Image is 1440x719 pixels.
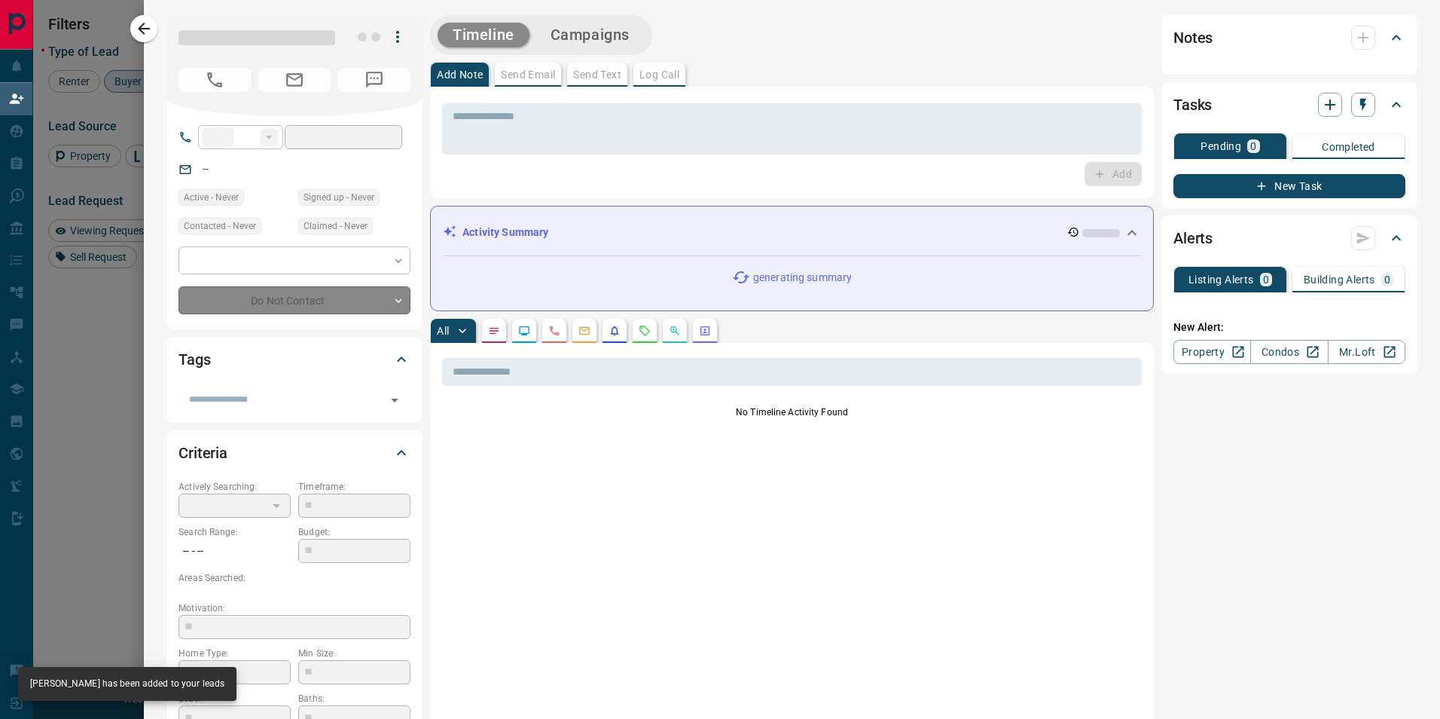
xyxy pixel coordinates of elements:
p: Pending [1201,141,1241,151]
div: Tags [178,341,410,378]
h2: Alerts [1173,226,1213,250]
p: Motivation: [178,601,410,615]
svg: Listing Alerts [609,325,621,337]
p: Baths: [298,692,410,705]
button: New Task [1173,174,1405,198]
p: Activity Summary [462,225,548,240]
p: Listing Alerts [1188,274,1254,285]
p: Areas Searched: [178,571,410,585]
p: Min Size: [298,647,410,660]
a: Condos [1250,340,1328,364]
p: 0 [1250,141,1256,151]
p: Home Type: [178,647,291,660]
span: No Number [178,68,251,92]
div: Tasks [1173,87,1405,123]
div: Activity Summary [443,219,1141,246]
p: Building Alerts [1304,274,1375,285]
h2: Tasks [1173,93,1212,117]
p: generating summary [753,270,852,286]
p: -- - -- [178,539,291,564]
svg: Opportunities [669,325,681,337]
span: Active - Never [184,190,239,205]
p: Actively Searching: [178,480,291,494]
p: Add Note [437,69,483,80]
div: [PERSON_NAME] has been added to your leads [30,672,224,696]
svg: Agent Actions [699,325,711,337]
span: No Number [338,68,410,92]
a: -- [203,163,209,175]
p: All [437,326,449,336]
svg: Requests [639,325,651,337]
span: Contacted - Never [184,219,256,234]
svg: Calls [548,325,560,337]
p: Budget: [298,525,410,539]
a: Property [1173,340,1251,364]
span: Signed up - Never [304,190,374,205]
p: 0 [1263,274,1269,285]
p: No Timeline Activity Found [442,405,1142,419]
h2: Tags [178,347,210,372]
div: Do Not Contact [178,286,410,314]
p: Search Range: [178,525,291,539]
svg: Emails [578,325,590,337]
p: 0 [1384,274,1390,285]
span: Claimed - Never [304,219,368,234]
button: Open [384,390,405,411]
div: Criteria [178,435,410,471]
svg: Lead Browsing Activity [518,325,530,337]
p: New Alert: [1173,320,1405,335]
div: Notes [1173,20,1405,56]
span: No Email [258,68,331,92]
h2: Notes [1173,26,1213,50]
svg: Notes [488,325,500,337]
a: Mr.Loft [1328,340,1405,364]
p: Timeframe: [298,480,410,494]
p: Completed [1322,142,1375,152]
div: Alerts [1173,220,1405,256]
h2: Criteria [178,441,227,465]
button: Timeline [438,23,529,47]
button: Campaigns [535,23,645,47]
